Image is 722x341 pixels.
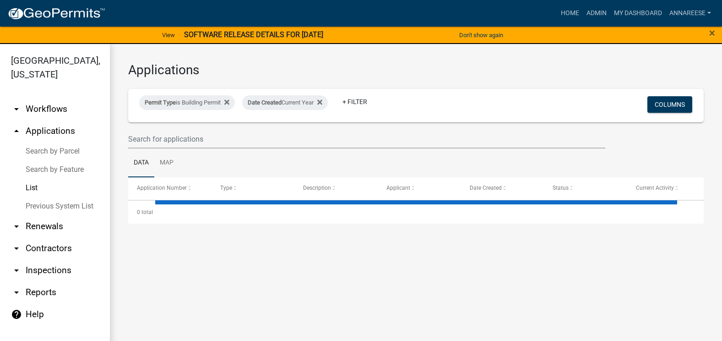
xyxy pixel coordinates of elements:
[583,5,610,22] a: Admin
[294,177,378,199] datatable-header-cell: Description
[11,126,22,137] i: arrow_drop_up
[544,177,628,199] datatable-header-cell: Status
[154,148,179,178] a: Map
[386,185,410,191] span: Applicant
[11,309,22,320] i: help
[666,5,715,22] a: annareese
[242,95,328,110] div: Current Year
[128,62,704,78] h3: Applications
[137,185,187,191] span: Application Number
[158,27,179,43] a: View
[553,185,569,191] span: Status
[128,148,154,178] a: Data
[304,185,331,191] span: Description
[11,287,22,298] i: arrow_drop_down
[709,27,715,38] button: Close
[220,185,232,191] span: Type
[610,5,666,22] a: My Dashboard
[557,5,583,22] a: Home
[470,185,502,191] span: Date Created
[456,27,507,43] button: Don't show again
[335,93,375,110] a: + Filter
[128,201,704,224] div: 0 total
[378,177,461,199] datatable-header-cell: Applicant
[11,265,22,276] i: arrow_drop_down
[636,185,674,191] span: Current Activity
[11,243,22,254] i: arrow_drop_down
[212,177,295,199] datatable-header-cell: Type
[248,99,282,106] span: Date Created
[709,27,715,39] span: ×
[647,96,692,113] button: Columns
[184,30,323,39] strong: SOFTWARE RELEASE DETAILS FOR [DATE]
[461,177,544,199] datatable-header-cell: Date Created
[11,221,22,232] i: arrow_drop_down
[145,99,176,106] span: Permit Type
[128,130,605,148] input: Search for applications
[128,177,212,199] datatable-header-cell: Application Number
[11,104,22,115] i: arrow_drop_down
[139,95,235,110] div: is Building Permit
[627,177,711,199] datatable-header-cell: Current Activity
